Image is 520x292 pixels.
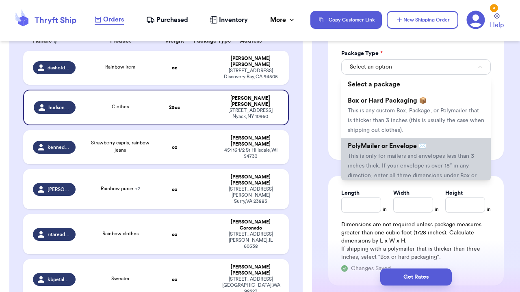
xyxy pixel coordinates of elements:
[222,147,279,159] div: 451 16 1/2 St Hillsdale , WI 54733
[103,15,124,24] span: Orders
[156,15,188,25] span: Purchased
[490,13,504,30] a: Help
[387,11,458,29] button: New Shipping Order
[393,189,409,197] label: Width
[48,104,71,111] span: hudsonriverkids
[172,277,177,282] strong: oz
[222,135,279,147] div: [PERSON_NAME] [PERSON_NAME]
[348,108,484,133] span: This is any custom Box, Package, or Polymailer that is thicker than 3 inches (this is usually the...
[222,264,279,276] div: [PERSON_NAME] [PERSON_NAME]
[91,140,149,152] span: Strawberry capris, rainbow jeans
[487,206,491,213] span: in
[490,4,498,12] div: 4
[341,189,360,197] label: Length
[380,268,452,286] button: Get Rates
[350,63,392,71] span: Select an option
[222,68,279,80] div: [STREET_ADDRESS] Discovery Bay , CA 94505
[95,15,124,25] a: Orders
[135,186,140,191] span: + 2
[222,107,278,120] div: [STREET_ADDRESS] Nyack , NY 10960
[48,186,71,193] span: [PERSON_NAME]
[222,219,279,231] div: [PERSON_NAME] Coronado
[270,15,296,25] div: More
[383,206,387,213] span: in
[101,186,140,191] span: Rainbow purse
[48,276,71,283] span: kbpetalsandpatch
[435,206,439,213] span: in
[348,153,477,188] span: This is only for mailers and envelopes less than 3 inches thick. If your envelope is over 18” in ...
[222,186,279,204] div: [STREET_ADDRESS][PERSON_NAME] Surry , VA 23883
[222,56,279,68] div: [PERSON_NAME] [PERSON_NAME]
[48,64,71,71] span: dashofdreams
[348,143,427,149] span: PolyMailer or Envelope ✉️
[466,11,485,29] a: 4
[341,221,491,261] div: Dimensions are not required unless package measures greater than one cubic foot (1728 inches). Ca...
[341,49,383,58] label: Package Type
[490,20,504,30] span: Help
[48,231,71,238] span: ritareadstrash
[341,245,491,261] p: If shipping with a polymailer that is thicker than three inches, select "Box or hard packaging".
[445,189,463,197] label: Height
[348,81,400,88] span: Select a package
[112,104,129,109] span: Clothes
[172,145,177,150] strong: oz
[172,187,177,192] strong: oz
[172,232,177,237] strong: oz
[105,64,135,69] span: Rainbow item
[310,11,382,29] button: Copy Customer Link
[348,97,427,104] span: Box or Hard Packaging 📦
[222,231,279,249] div: [STREET_ADDRESS] [PERSON_NAME] , IL 60538
[111,276,130,281] span: Sweater
[222,95,278,107] div: [PERSON_NAME] [PERSON_NAME]
[169,105,180,110] strong: 25 oz
[222,174,279,186] div: [PERSON_NAME] [PERSON_NAME]
[210,15,248,25] a: Inventory
[341,59,491,75] button: Select an option
[48,144,71,150] span: kennedyhovland
[146,15,188,25] a: Purchased
[172,65,177,70] strong: oz
[219,15,248,25] span: Inventory
[102,231,139,236] span: Rainbow clothes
